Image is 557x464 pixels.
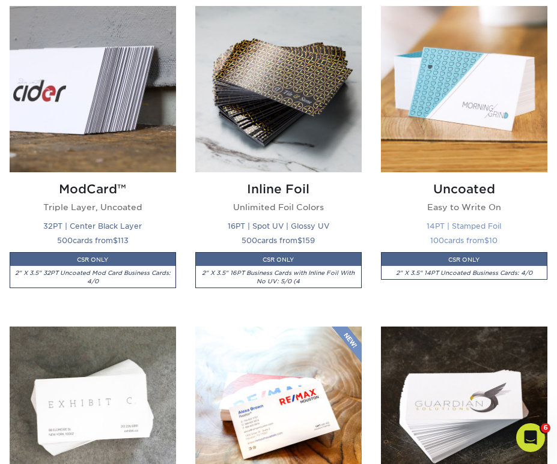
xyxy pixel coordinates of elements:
span: 6 [541,423,550,433]
small: CSR ONLY [263,256,294,263]
span: 500 [57,236,73,245]
iframe: Intercom live chat [516,423,545,452]
span: $ [484,236,489,245]
iframe: Google Customer Reviews [3,427,102,460]
span: 10 [489,236,498,245]
span: 159 [302,236,315,245]
a: Uncoated Business Cards Uncoated Easy to Write On 14PT | Stamped Foil 100cards from$10CSR ONLY2" ... [381,6,547,312]
p: Unlimited Foil Colors [195,201,362,213]
p: Easy to Write On [381,201,547,213]
h2: ModCard™ [10,182,176,196]
a: Inline Foil Business Cards Inline Foil Unlimited Foil Colors 16PT | Spot UV | Glossy UV 500cards ... [195,6,362,312]
i: 2" X 3.5" 14PT Uncoated Business Cards: 4/0 [396,270,532,276]
a: ModCard™ Business Cards ModCard™ Triple Layer, Uncoated 32PT | Center Black Layer 500cards from$1... [10,6,176,312]
p: Triple Layer, Uncoated [10,201,176,213]
img: ModCard™ Business Cards [10,6,176,172]
h2: Inline Foil [195,182,362,196]
small: cards from [57,236,129,245]
img: New Product [332,327,362,363]
small: CSR ONLY [77,256,108,263]
span: 113 [118,236,129,245]
span: 100 [430,236,444,245]
small: 32PT | Center Black Layer [43,221,142,230]
img: Uncoated Business Cards [381,6,547,172]
small: 16PT | Spot UV | Glossy UV [228,221,329,230]
span: $ [113,236,118,245]
small: CSR ONLY [448,256,479,263]
small: 14PT | Stamped Foil [427,221,501,230]
i: 2" X 3.5" 16PT Business Cards with Inline Foil With No UV: 5/0 (4 [202,270,355,285]
small: cards from [430,236,498,245]
span: 500 [242,236,257,245]
span: $ [297,236,302,245]
h2: Uncoated [381,182,547,196]
small: cards from [242,236,315,245]
i: 2" X 3.5" 32PT Uncoated Mod Card Business Cards: 4/0 [15,270,171,285]
img: Inline Foil Business Cards [195,6,362,172]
